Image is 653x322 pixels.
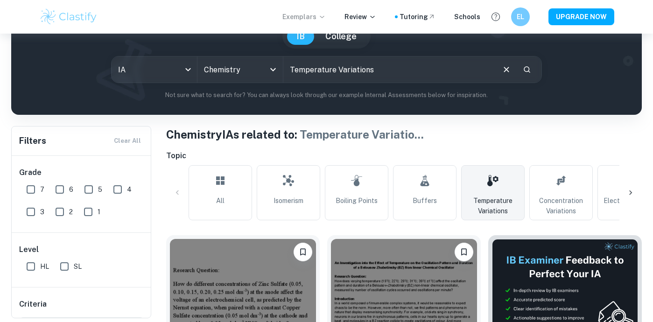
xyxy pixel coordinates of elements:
[166,150,642,161] h6: Topic
[74,261,82,272] span: SL
[465,196,520,216] span: Temperature Variations
[548,8,614,25] button: UPGRADE NOW
[40,184,44,195] span: 7
[127,184,132,195] span: 4
[488,9,504,25] button: Help and Feedback
[19,134,46,147] h6: Filters
[519,62,535,77] button: Search
[283,56,494,83] input: E.g. enthalpy of combustion, Winkler method, phosphate and temperature...
[39,7,98,26] img: Clastify logo
[19,244,144,255] h6: Level
[40,261,49,272] span: HL
[344,12,376,22] p: Review
[267,63,280,76] button: Open
[454,12,480,22] a: Schools
[413,196,437,206] span: Buffers
[300,128,424,141] span: Temperature Variatio ...
[515,12,526,22] h6: EL
[336,196,378,206] span: Boiling Points
[316,28,366,45] button: College
[112,56,197,83] div: IA
[498,61,515,78] button: Clear
[69,207,73,217] span: 2
[40,207,44,217] span: 3
[274,196,303,206] span: Isomerism
[19,167,144,178] h6: Grade
[287,28,314,45] button: IB
[511,7,530,26] button: EL
[98,207,100,217] span: 1
[534,196,589,216] span: Concentration Variations
[98,184,102,195] span: 5
[19,299,47,310] h6: Criteria
[69,184,73,195] span: 6
[19,91,634,100] p: Not sure what to search for? You can always look through our example Internal Assessments below f...
[400,12,435,22] a: Tutoring
[294,243,312,261] button: Bookmark
[166,126,642,143] h1: Chemistry IAs related to:
[216,196,225,206] span: All
[455,243,473,261] button: Bookmark
[282,12,326,22] p: Exemplars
